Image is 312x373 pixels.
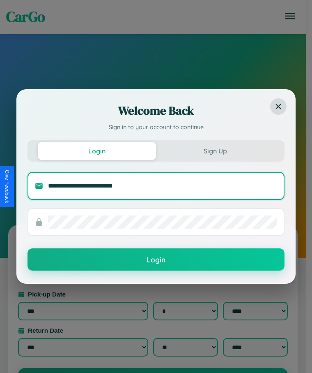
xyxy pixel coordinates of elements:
button: Login [38,142,156,160]
div: Give Feedback [4,170,10,203]
button: Sign Up [156,142,274,160]
h2: Welcome Back [28,102,284,119]
button: Login [28,248,284,271]
p: Sign in to your account to continue [28,123,284,132]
